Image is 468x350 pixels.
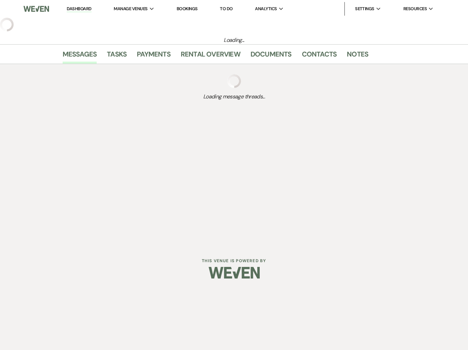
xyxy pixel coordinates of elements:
img: Weven Logo [209,261,260,285]
a: Notes [347,49,368,64]
a: To Do [220,6,232,12]
a: Documents [251,49,292,64]
a: Tasks [107,49,127,64]
img: loading spinner [227,74,241,88]
span: Analytics [255,5,277,12]
a: Payments [137,49,171,64]
span: Settings [355,5,374,12]
a: Messages [63,49,97,64]
a: Dashboard [67,6,91,12]
span: Loading message threads... [63,93,406,101]
a: Contacts [302,49,337,64]
a: Rental Overview [181,49,240,64]
span: Manage Venues [114,5,147,12]
span: Resources [403,5,427,12]
img: Weven Logo [23,2,49,16]
a: Bookings [177,6,198,12]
